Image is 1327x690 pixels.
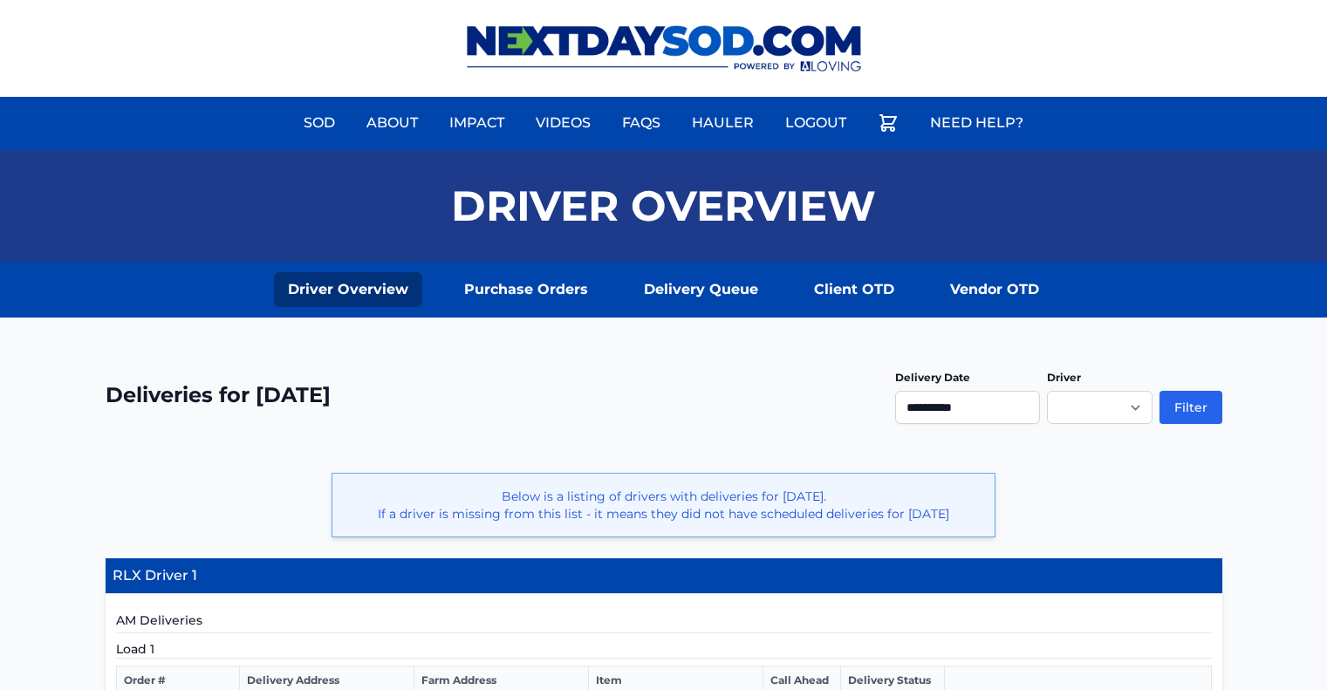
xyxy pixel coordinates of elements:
[293,102,345,144] a: Sod
[450,272,602,307] a: Purchase Orders
[116,640,1212,659] h5: Load 1
[936,272,1053,307] a: Vendor OTD
[525,102,601,144] a: Videos
[356,102,428,144] a: About
[612,102,671,144] a: FAQs
[274,272,422,307] a: Driver Overview
[630,272,772,307] a: Delivery Queue
[920,102,1034,144] a: Need Help?
[439,102,515,144] a: Impact
[451,185,876,227] h1: Driver Overview
[346,488,981,523] p: Below is a listing of drivers with deliveries for [DATE]. If a driver is missing from this list -...
[800,272,908,307] a: Client OTD
[895,371,970,384] label: Delivery Date
[775,102,857,144] a: Logout
[681,102,764,144] a: Hauler
[116,611,1212,633] h5: AM Deliveries
[1047,371,1081,384] label: Driver
[106,381,331,409] h2: Deliveries for [DATE]
[1159,391,1222,424] button: Filter
[106,558,1222,594] h4: RLX Driver 1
